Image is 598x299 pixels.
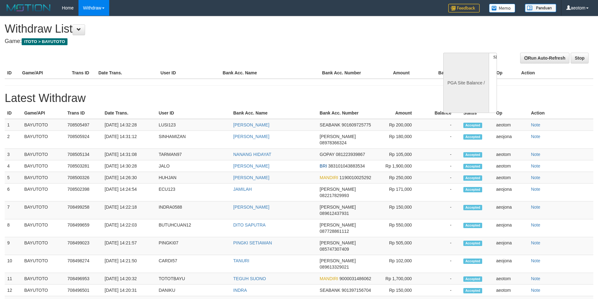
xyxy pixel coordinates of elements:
[320,211,349,216] span: 089612437931
[421,107,461,119] th: Balance
[5,38,392,45] h4: Game:
[494,149,529,160] td: aeotom
[5,119,22,131] td: 1
[531,187,540,192] a: Note
[5,92,593,104] h1: Latest Withdraw
[156,255,231,273] td: CARDI57
[463,276,482,282] span: Accepted
[65,119,102,131] td: 708505497
[156,131,231,149] td: SINHAMIZAN
[5,131,22,149] td: 2
[102,184,156,201] td: [DATE] 14:24:54
[494,201,529,219] td: aeojona
[336,152,365,157] span: 081223939867
[102,131,156,149] td: [DATE] 14:31:12
[65,255,102,273] td: 708498274
[5,107,22,119] th: ID
[233,187,252,192] a: JAMILAH
[374,119,421,131] td: Rp 200,000
[5,67,20,79] th: ID
[494,172,529,184] td: aeotom
[531,240,540,245] a: Note
[320,264,349,270] span: 089613329021
[65,237,102,255] td: 708499023
[525,4,556,12] img: panduan.png
[22,131,65,149] td: BAYUTOTO
[463,205,482,210] span: Accepted
[5,184,22,201] td: 6
[231,107,317,119] th: Bank Acc. Name
[374,285,421,296] td: Rp 150,000
[531,276,540,281] a: Note
[463,164,482,169] span: Accepted
[320,187,356,192] span: [PERSON_NAME]
[320,122,340,127] span: SEABANK
[5,172,22,184] td: 5
[156,237,231,255] td: PINGKI07
[374,237,421,255] td: Rp 505,000
[102,255,156,273] td: [DATE] 14:21:50
[374,172,421,184] td: Rp 250,000
[374,107,421,119] th: Amount
[494,285,529,296] td: aeotom
[156,172,231,184] td: HUHJAN
[421,131,461,149] td: -
[5,23,392,35] h1: Withdraw List
[220,67,320,79] th: Bank Acc. Name
[156,119,231,131] td: LUSI123
[65,201,102,219] td: 708499258
[22,160,65,172] td: BAYUTOTO
[233,163,269,168] a: [PERSON_NAME]
[494,273,529,285] td: aeotom
[374,273,421,285] td: Rp 1,700,000
[369,67,419,79] th: Amount
[20,67,69,79] th: Game/API
[22,172,65,184] td: BAYUTOTO
[374,255,421,273] td: Rp 102,000
[5,160,22,172] td: 4
[494,219,529,237] td: aeojona
[22,107,65,119] th: Game/API
[494,160,529,172] td: aeotom
[320,258,356,263] span: [PERSON_NAME]
[531,222,540,227] a: Note
[421,273,461,285] td: -
[463,123,482,128] span: Accepted
[374,219,421,237] td: Rp 550,000
[22,149,65,160] td: BAYUTOTO
[22,184,65,201] td: BAYUTOTO
[339,276,371,281] span: 9000031486062
[443,53,488,113] div: PGA Site Balance /
[531,258,540,263] a: Note
[494,184,529,201] td: aeojona
[531,122,540,127] a: Note
[22,201,65,219] td: BAYUTOTO
[374,149,421,160] td: Rp 105,000
[102,172,156,184] td: [DATE] 14:26:30
[5,149,22,160] td: 3
[65,131,102,149] td: 708505924
[320,152,334,157] span: GOPAY
[421,160,461,172] td: -
[494,119,529,131] td: aeotom
[65,172,102,184] td: 708500326
[463,175,482,181] span: Accepted
[233,276,266,281] a: TEGUH SUONO
[5,255,22,273] td: 10
[156,149,231,160] td: TARMAN97
[531,175,540,180] a: Note
[22,119,65,131] td: BAYUTOTO
[22,285,65,296] td: BAYUTOTO
[102,149,156,160] td: [DATE] 14:31:08
[421,201,461,219] td: -
[320,276,338,281] span: MANDIRI
[374,184,421,201] td: Rp 171,000
[320,134,356,139] span: [PERSON_NAME]
[519,67,593,79] th: Action
[5,201,22,219] td: 7
[5,273,22,285] td: 11
[421,119,461,131] td: -
[22,255,65,273] td: BAYUTOTO
[421,237,461,255] td: -
[531,163,540,168] a: Note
